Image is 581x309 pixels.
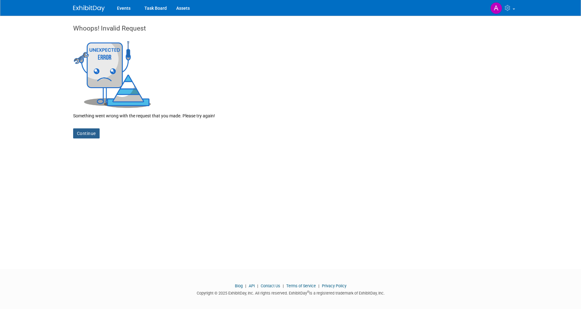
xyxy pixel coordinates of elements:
div: Whoops! Invalid Request [73,24,508,39]
a: Privacy Policy [322,284,346,288]
sup: ® [307,290,309,294]
a: Continue [73,128,100,138]
span: | [281,284,285,288]
span: | [244,284,248,288]
div: Something went wrong with the request that you made. Please try again! [73,108,508,119]
span: | [256,284,260,288]
a: Contact Us [261,284,280,288]
a: Terms of Service [286,284,316,288]
span: | [317,284,321,288]
img: Invalid Request [73,39,152,108]
img: ExhibitDay [73,5,105,12]
a: Blog [235,284,243,288]
img: Alex Corrigan [490,2,502,14]
a: API [249,284,255,288]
